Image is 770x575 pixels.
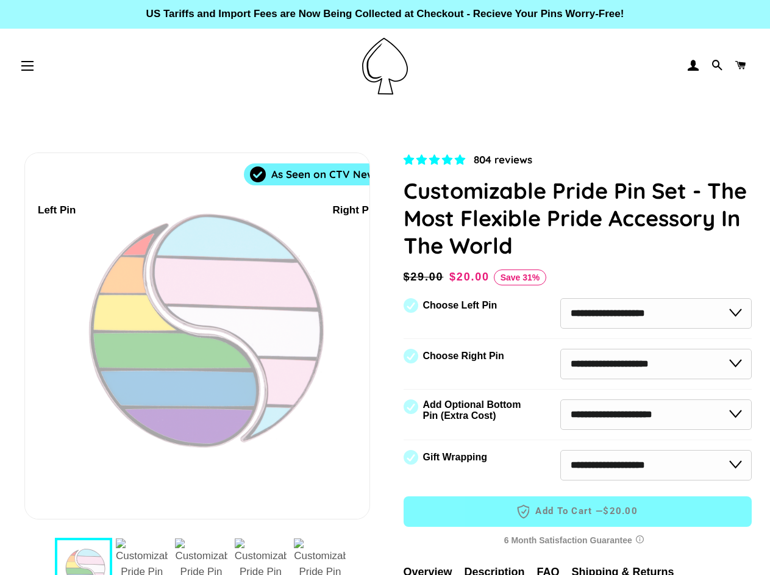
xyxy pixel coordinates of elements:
[423,399,526,421] label: Add Optional Bottom Pin (Extra Cost)
[422,504,734,520] span: Add to Cart —
[494,270,547,285] span: Save 31%
[404,154,468,166] span: 4.83 stars
[332,202,378,219] div: Right Pin
[404,268,447,285] span: $29.00
[474,153,532,166] span: 804 reviews
[423,452,487,463] label: Gift Wrapping
[25,153,369,519] div: 1 / 7
[362,38,408,95] img: Pin-Ace
[423,300,497,311] label: Choose Left Pin
[603,505,638,518] span: $20.00
[449,271,490,283] span: $20.00
[423,351,504,362] label: Choose Right Pin
[404,496,752,527] button: Add to Cart —$20.00
[404,529,752,552] div: 6 Month Satisfaction Guarantee
[404,177,752,259] h1: Customizable Pride Pin Set - The Most Flexible Pride Accessory In The World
